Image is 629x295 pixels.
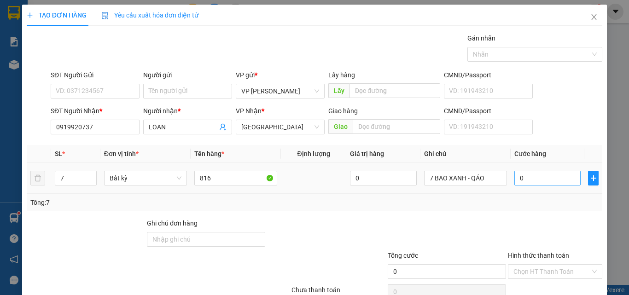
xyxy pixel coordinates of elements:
span: VP Phan Rí [241,84,319,98]
input: Ghi chú đơn hàng [147,232,265,247]
div: VP gửi [236,70,325,80]
span: Sài Gòn [241,120,319,134]
span: plus [27,12,33,18]
input: VD: Bàn, Ghế [194,171,277,185]
input: Ghi Chú [424,171,507,185]
span: Yêu cầu xuất hóa đơn điện tử [101,12,198,19]
div: Người gửi [143,70,232,80]
div: Tổng: 7 [30,197,244,208]
div: Người nhận [143,106,232,116]
span: TẠO ĐƠN HÀNG [27,12,87,19]
span: Tên hàng [194,150,224,157]
span: close [590,13,598,21]
label: Ghi chú đơn hàng [147,220,198,227]
span: Đơn vị tính [104,150,139,157]
div: CMND/Passport [444,70,533,80]
span: Định lượng [297,150,330,157]
span: Giá trị hàng [350,150,384,157]
span: plus [588,174,598,182]
th: Ghi chú [420,145,511,163]
div: SĐT Người Gửi [51,70,140,80]
span: Cước hàng [514,150,546,157]
input: 0 [350,171,416,185]
span: SL [55,150,62,157]
button: plus [588,171,599,185]
label: Gán nhãn [467,35,495,42]
span: Tổng cước [388,252,418,259]
div: CMND/Passport [444,106,533,116]
input: Dọc đường [349,83,440,98]
img: icon [101,12,109,19]
span: Giao [328,119,353,134]
button: Close [581,5,607,30]
span: Bất kỳ [110,171,181,185]
button: delete [30,171,45,185]
span: Giao hàng [328,107,358,115]
input: Dọc đường [353,119,440,134]
span: Lấy hàng [328,71,355,79]
label: Hình thức thanh toán [508,252,569,259]
span: Lấy [328,83,349,98]
div: SĐT Người Nhận [51,106,140,116]
span: VP Nhận [236,107,262,115]
span: user-add [219,123,227,131]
